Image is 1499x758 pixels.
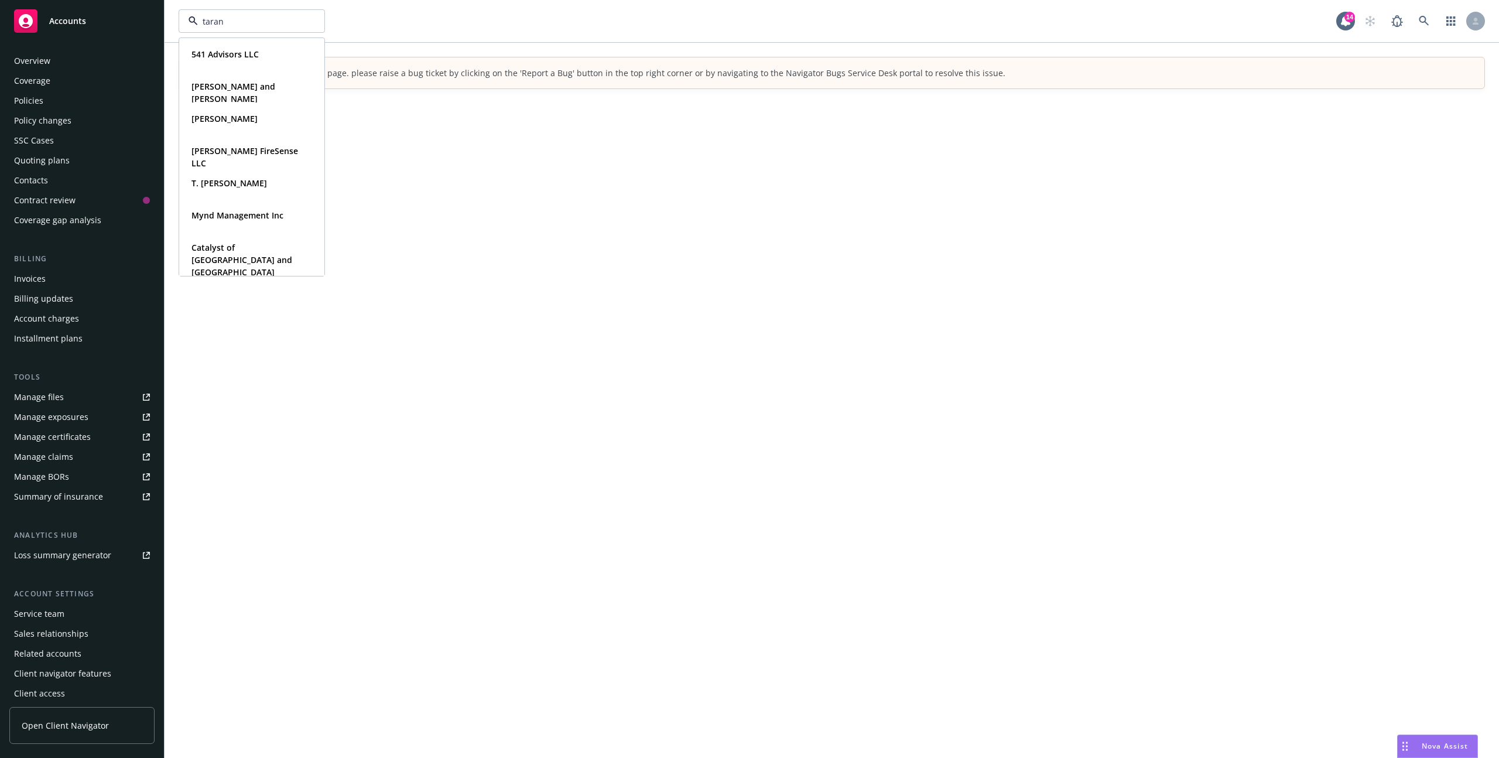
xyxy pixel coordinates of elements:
[1385,9,1409,33] a: Report a Bug
[1398,735,1412,757] div: Drag to move
[1412,9,1436,33] a: Search
[14,269,46,288] div: Invoices
[14,111,71,130] div: Policy changes
[9,191,155,210] a: Contract review
[9,253,155,265] div: Billing
[14,684,65,703] div: Client access
[14,151,70,170] div: Quoting plans
[9,624,155,643] a: Sales relationships
[9,388,155,407] a: Manage files
[22,719,109,732] span: Open Client Navigator
[1397,735,1478,758] button: Nova Assist
[14,664,111,683] div: Client navigator features
[9,171,155,190] a: Contacts
[1358,9,1382,33] a: Start snowing
[9,329,155,348] a: Installment plans
[14,52,50,70] div: Overview
[198,15,301,28] input: Filter by keyword
[9,487,155,506] a: Summary of insurance
[1344,12,1355,22] div: 14
[191,210,283,221] strong: Mynd Management Inc
[14,71,50,90] div: Coverage
[14,487,103,506] div: Summary of insurance
[9,448,155,466] a: Manage claims
[14,467,69,486] div: Manage BORs
[9,211,155,230] a: Coverage gap analysis
[9,408,155,426] a: Manage exposures
[9,546,155,565] a: Loss summary generator
[9,151,155,170] a: Quoting plans
[14,329,83,348] div: Installment plans
[9,428,155,446] a: Manage certificates
[14,191,76,210] div: Contract review
[9,588,155,600] div: Account settings
[9,5,155,37] a: Accounts
[14,388,64,407] div: Manage files
[191,177,267,189] strong: T. [PERSON_NAME]
[9,530,155,541] div: Analytics hub
[14,289,73,308] div: Billing updates
[9,664,155,683] a: Client navigator features
[14,546,111,565] div: Loss summary generator
[1422,741,1468,751] span: Nova Assist
[1439,9,1463,33] a: Switch app
[14,408,88,426] div: Manage exposures
[191,242,292,290] strong: Catalyst of [GEOGRAPHIC_DATA] and [GEOGRAPHIC_DATA] counties
[9,111,155,130] a: Policy changes
[191,81,275,104] strong: [PERSON_NAME] and [PERSON_NAME]
[9,289,155,308] a: Billing updates
[14,644,81,663] div: Related accounts
[9,605,155,623] a: Service team
[14,605,64,623] div: Service team
[191,113,258,124] strong: [PERSON_NAME]
[9,52,155,70] a: Overview
[9,91,155,110] a: Policies
[14,91,43,110] div: Policies
[14,211,101,230] div: Coverage gap analysis
[9,371,155,383] div: Tools
[9,644,155,663] a: Related accounts
[9,71,155,90] a: Coverage
[9,309,155,328] a: Account charges
[9,467,155,486] a: Manage BORs
[14,428,91,446] div: Manage certificates
[9,684,155,703] a: Client access
[191,49,259,60] strong: 541 Advisors LLC
[191,145,298,169] strong: [PERSON_NAME] FireSense LLC
[14,131,54,150] div: SSC Cases
[49,16,86,26] span: Accounts
[9,131,155,150] a: SSC Cases
[14,309,79,328] div: Account charges
[9,269,155,288] a: Invoices
[14,448,73,466] div: Manage claims
[14,171,48,190] div: Contacts
[189,67,1475,79] div: You don't have access to enter this page. please raise a bug ticket by clicking on the 'Report a ...
[14,624,88,643] div: Sales relationships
